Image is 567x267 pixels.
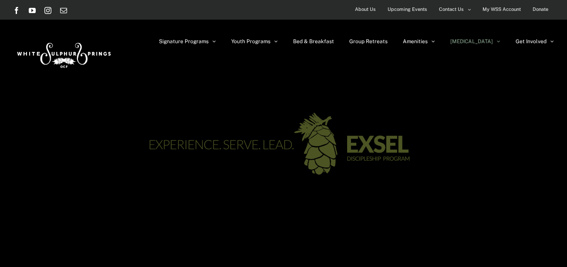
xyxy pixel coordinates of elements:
a: Group Retreats [349,20,388,63]
span: [MEDICAL_DATA] [450,39,493,44]
img: White Sulphur Springs Logo [13,33,113,74]
a: Signature Programs [159,20,216,63]
span: About Us [355,3,376,16]
nav: Main Menu [159,20,554,63]
a: [MEDICAL_DATA] [450,20,500,63]
span: Signature Programs [159,39,209,44]
a: Bed & Breakfast [293,20,334,63]
span: Youth Programs [231,39,270,44]
a: Facebook [13,7,20,14]
span: Contact Us [439,3,464,16]
span: Group Retreats [349,39,388,44]
a: Amenities [403,20,435,63]
span: Amenities [403,39,428,44]
a: Youth Programs [231,20,278,63]
a: Get Involved [516,20,554,63]
img: exsel-green-logo-03 [131,101,436,188]
span: Donate [533,3,548,16]
a: YouTube [29,7,36,14]
span: My WSS Account [483,3,521,16]
span: Get Involved [516,39,547,44]
a: Instagram [44,7,51,14]
span: Bed & Breakfast [293,39,334,44]
span: Upcoming Events [388,3,427,16]
a: Email [60,7,67,14]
